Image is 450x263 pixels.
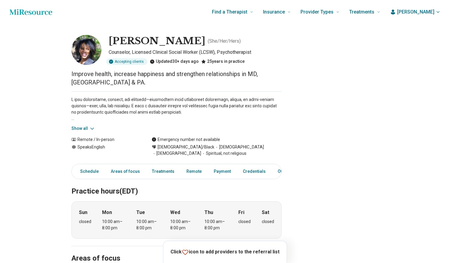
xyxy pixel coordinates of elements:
p: Improve health, increase happiness and strengthen relationships in MD, [GEOGRAPHIC_DATA] & PA. [71,70,282,87]
a: Other [274,165,296,178]
div: Emergency number not available [152,136,220,143]
div: closed [238,219,251,225]
div: 25 years in practice [201,58,245,65]
div: closed [79,219,91,225]
div: 10:00 am – 8:00 pm [204,219,228,231]
a: Areas of focus [107,165,143,178]
img: Linda Hobbs, Counselor [71,35,101,65]
a: Payment [210,165,234,178]
strong: Thu [204,209,213,216]
a: Credentials [239,165,269,178]
p: ( She/Her/Hers ) [208,38,241,45]
p: Click icon to add providers to the referral list [171,248,279,256]
div: 10:00 am – 8:00 pm [170,219,193,231]
div: closed [262,219,274,225]
span: Spiritual, not religious [201,150,246,157]
span: [DEMOGRAPHIC_DATA] [152,150,201,157]
h1: [PERSON_NAME] [109,35,205,47]
span: Provider Types [301,8,334,16]
div: 10:00 am – 8:00 pm [136,219,159,231]
span: Find a Therapist [212,8,247,16]
a: Home page [10,6,52,18]
span: Treatments [349,8,374,16]
div: Remote / In-person [71,136,140,143]
p: L ipsu dolorsitame, consect, adi elitsedd—eiusmodtem incid utlaboreet doloremagn, aliqua, en admi... [71,96,282,122]
strong: Sat [262,209,269,216]
p: Counselor, Licensed Clinical Social Worker (LCSW), Psychotherapist [109,49,282,56]
strong: Fri [238,209,244,216]
div: 10:00 am – 8:00 pm [102,219,125,231]
a: Remote [183,165,205,178]
div: Accepting clients [106,58,147,65]
button: Show all [71,125,95,132]
div: Speaks English [71,144,140,157]
span: Insurance [263,8,285,16]
strong: Sun [79,209,87,216]
span: [DEMOGRAPHIC_DATA]/Black [158,144,214,150]
h2: Practice hours (EDT) [71,172,282,197]
a: Treatments [148,165,178,178]
div: When does the program meet? [71,201,282,239]
button: [PERSON_NAME] [390,8,440,16]
strong: Wed [170,209,180,216]
div: Updated 30+ days ago [150,58,199,65]
span: [PERSON_NAME] [397,8,434,16]
strong: Mon [102,209,112,216]
a: Schedule [73,165,102,178]
strong: Tue [136,209,145,216]
span: [DEMOGRAPHIC_DATA] [214,144,264,150]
